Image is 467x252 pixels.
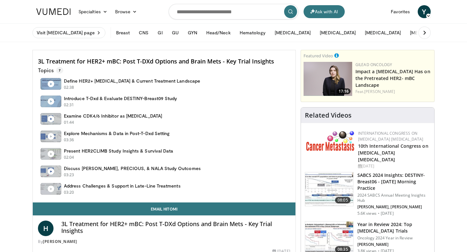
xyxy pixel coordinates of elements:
[304,5,345,18] button: Ask with AI
[355,89,432,95] div: Feat.
[357,204,430,210] p: [PERSON_NAME], [PERSON_NAME]
[64,137,74,143] p: 03:36
[64,85,74,90] p: 02:38
[316,26,360,39] button: [MEDICAL_DATA]
[64,131,170,136] h4: Explore Mechanisms & Data in Post-T-Dxd Setting
[357,172,430,191] h3: SABCS 2024 Insights: DESTINY-Breast06 - [DATE] Morning Practice
[32,27,105,38] a: Visit [MEDICAL_DATA] page
[64,78,200,84] h4: Define HER2+ [MEDICAL_DATA] & Current Treatment Landscape
[64,155,74,160] p: 02:04
[64,96,177,101] h4: Introduce T-Dxd & Evaluate DESTINY-Breast09 Study
[36,8,71,15] img: VuMedi Logo
[202,26,234,39] button: Head/Neck
[305,172,430,216] a: 08:05 SABCS 2024 Insights: DESTINY-Breast06 - [DATE] Morning Practice 2024 SABCS Annual Meeting I...
[378,211,379,216] div: ·
[358,131,424,142] a: International Congress on [MEDICAL_DATA] [MEDICAL_DATA]
[306,131,355,151] img: 6ff8bc22-9509-4454-a4f8-ac79dd3b8976.png.150x105_q85_autocrop_double_scale_upscale_version-0.2.png
[111,5,141,18] a: Browse
[418,5,431,18] a: Y
[43,239,77,244] a: [PERSON_NAME]
[271,26,315,39] button: [MEDICAL_DATA]
[406,26,450,39] button: [MEDICAL_DATA]
[64,148,173,154] h4: Present HER2CLIMB Study Insights & Survival Data
[357,211,377,216] p: 5.6K views
[135,26,152,39] button: CNS
[64,183,181,189] h4: Address Challenges & Support in Late-Line Treatments
[357,221,430,234] h3: Year in Review 2024: Top [MEDICAL_DATA] Trials
[337,88,351,94] span: 17:16
[357,242,430,247] p: [PERSON_NAME]
[38,67,63,74] p: Topics
[64,189,74,195] p: 03:20
[154,26,166,39] button: GI
[112,26,134,39] button: Breast
[304,62,352,96] a: 17:16
[387,5,414,18] a: Favorites
[304,53,333,59] small: Featured Video
[64,172,74,178] p: 03:23
[357,235,430,241] p: Oncology 2024 Year in Review
[64,120,74,125] p: 01:44
[184,26,201,39] button: GYN
[355,62,392,67] a: Gilead Oncology
[364,89,395,94] a: [PERSON_NAME]
[358,163,429,169] div: [DATE]
[361,26,405,39] button: [MEDICAL_DATA]
[64,102,74,108] p: 02:31
[358,143,428,163] a: 10th International Congress on [MEDICAL_DATA] [MEDICAL_DATA]
[168,26,183,39] button: GU
[305,172,353,206] img: 8745690b-123d-4c02-82ab-7e27427bd91b.150x105_q85_crop-smart_upscale.jpg
[64,113,162,119] h4: Examine CDK4/6 Inhibitor as [MEDICAL_DATA]
[38,58,290,65] h4: 3L Treatment for HER2+ mBC: Post T-DXd Options and Brain Mets - Key Trial Insights
[61,221,290,235] h4: 3L Treatment for HER2+ mBC: Post T-DXd Options and Brain Mets - Key Trial Insights
[304,62,352,96] img: 37b1f331-dad8-42d1-a0d6-86d758bc13f3.png.150x105_q85_crop-smart_upscale.png
[64,166,201,171] h4: Discuss [PERSON_NAME], PRECIOUS, & NALA Study Outcomes
[381,211,394,216] p: [DATE]
[236,26,270,39] button: Hematology
[38,239,290,245] div: By
[56,67,63,74] span: 7
[355,68,430,88] a: Impact a [MEDICAL_DATA] Has on the Pretreated HER2- mBC Landscape
[33,202,295,215] a: Email Hitomi
[305,111,352,119] h4: Related Videos
[357,193,430,203] p: 2024 SABCS Annual Meeting Insights Hub
[335,197,351,203] span: 08:05
[169,4,298,19] input: Search topics, interventions
[38,221,54,236] a: H
[75,5,111,18] a: Specialties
